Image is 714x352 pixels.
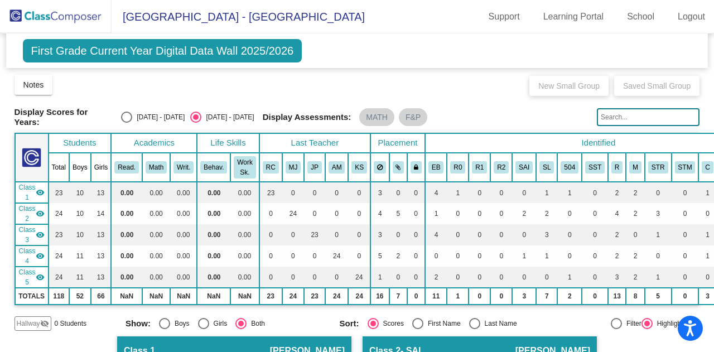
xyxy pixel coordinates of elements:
[389,267,408,288] td: 0
[111,267,142,288] td: 0.00
[407,153,425,182] th: Keep with teacher
[561,161,578,173] button: 504
[608,245,626,267] td: 2
[69,267,91,288] td: 11
[379,319,404,329] div: Scores
[69,153,91,182] th: Boys
[626,153,645,182] th: Math Intervention
[582,203,608,224] td: 0
[399,108,427,126] mat-chip: F&P
[557,203,582,224] td: 0
[19,246,36,266] span: Class 4
[282,153,305,182] th: Mackenzie Jones
[512,153,536,182] th: Specialized Academic Instruction IEP
[304,245,325,267] td: 0
[582,245,608,267] td: 0
[230,267,259,288] td: 0.00
[469,203,490,224] td: 0
[15,288,49,305] td: TOTALS
[49,203,69,224] td: 24
[370,224,389,245] td: 3
[512,224,536,245] td: 0
[582,153,608,182] th: Student Success Team Intervention Plan
[645,245,672,267] td: 0
[49,245,69,267] td: 24
[259,203,282,224] td: 0
[112,8,365,26] span: [GEOGRAPHIC_DATA] - [GEOGRAPHIC_DATA]
[608,224,626,245] td: 2
[389,153,408,182] th: Keep with students
[425,245,447,267] td: 0
[282,288,305,305] td: 24
[209,319,228,329] div: Girls
[142,245,170,267] td: 0.00
[672,203,699,224] td: 0
[259,182,282,203] td: 23
[669,8,714,26] a: Logout
[142,203,170,224] td: 0.00
[645,153,672,182] th: STARS
[230,203,259,224] td: 0.00
[126,318,331,329] mat-radio-group: Select an option
[263,161,279,173] button: RC
[370,288,389,305] td: 16
[389,203,408,224] td: 5
[370,203,389,224] td: 4
[472,161,487,173] button: R1
[672,224,699,245] td: 0
[653,319,683,329] div: Highlight
[557,182,582,203] td: 1
[197,203,230,224] td: 0.00
[91,245,112,267] td: 13
[490,153,512,182] th: Reclassified Fluent English Proficient | Year 2
[91,203,112,224] td: 14
[447,153,469,182] th: Emergent Bilingual | Reclassified This School Year
[469,182,490,203] td: 0
[407,182,425,203] td: 0
[259,245,282,267] td: 0
[425,153,447,182] th: Emergent Bilingual
[40,319,49,328] mat-icon: visibility_off
[170,288,197,305] td: NaN
[359,108,394,126] mat-chip: MATH
[469,288,490,305] td: 0
[230,224,259,245] td: 0.00
[351,161,367,173] button: KS
[626,182,645,203] td: 2
[230,288,259,305] td: NaN
[197,267,230,288] td: 0.00
[170,182,197,203] td: 0.00
[469,267,490,288] td: 0
[142,182,170,203] td: 0.00
[423,319,461,329] div: First Name
[111,133,197,153] th: Academics
[247,319,265,329] div: Both
[325,153,349,182] th: Abby Marsh
[146,161,167,173] button: Math
[49,182,69,203] td: 23
[325,267,349,288] td: 0
[407,267,425,288] td: 0
[197,133,259,153] th: Life Skills
[49,133,112,153] th: Students
[557,224,582,245] td: 0
[608,288,626,305] td: 13
[259,224,282,245] td: 0
[36,230,45,239] mat-icon: visibility
[348,288,370,305] td: 24
[282,267,305,288] td: 0
[111,245,142,267] td: 0.00
[230,245,259,267] td: 0.00
[114,161,139,173] button: Read.
[49,224,69,245] td: 23
[582,267,608,288] td: 0
[645,182,672,203] td: 0
[645,288,672,305] td: 5
[111,288,142,305] td: NaN
[536,182,557,203] td: 1
[111,203,142,224] td: 0.00
[407,288,425,305] td: 0
[55,319,86,329] span: 0 Students
[370,133,425,153] th: Placement
[49,267,69,288] td: 24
